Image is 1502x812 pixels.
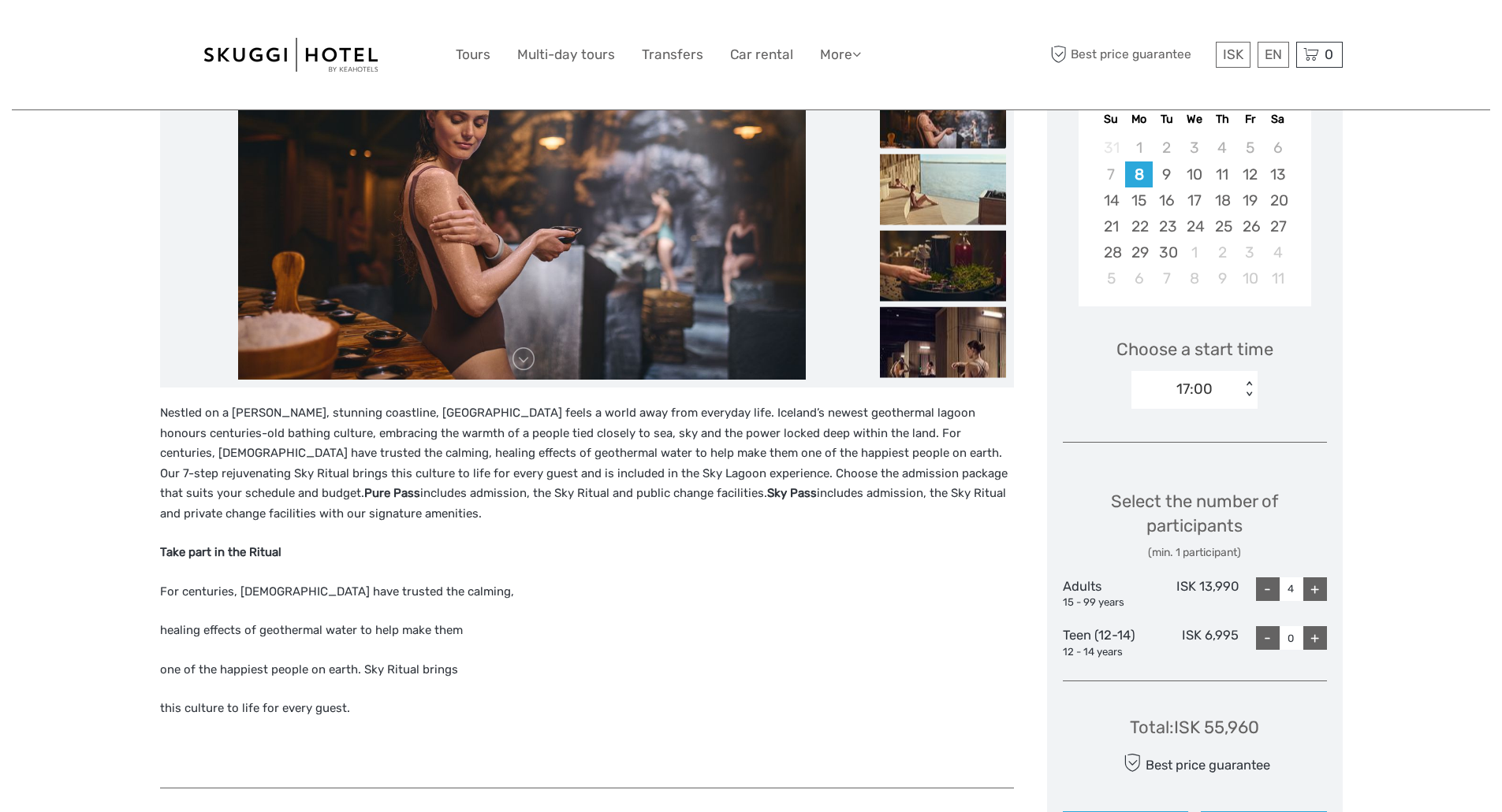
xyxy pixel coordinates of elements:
[1125,213,1153,239] div: Choose Monday, September 22nd, 2025
[1098,239,1125,265] div: Choose Sunday, September 28th, 2025
[160,582,1014,603] p: For centuries, [DEMOGRAPHIC_DATA] have trusted the calming,
[1083,135,1306,291] div: month 2025-09
[1119,749,1269,777] div: Best price guarantee
[364,486,420,500] strong: Pure Pass
[1209,109,1236,130] div: Th
[1264,109,1291,130] div: Sa
[1098,135,1125,161] div: Not available Sunday, August 31st, 2025
[1256,577,1280,601] div: -
[1130,715,1259,740] div: Total : ISK 55,960
[1236,213,1264,239] div: Choose Friday, September 26th, 2025
[1125,265,1153,291] div: Choose Monday, October 6th, 2025
[456,43,490,66] a: Tours
[1209,213,1236,239] div: Choose Thursday, September 25th, 2025
[1180,135,1208,161] div: Not available Wednesday, September 3rd, 2025
[1098,265,1125,291] div: Choose Sunday, October 5th, 2025
[1063,595,1151,610] div: 15 - 99 years
[880,78,1006,149] img: 06e96a10e94c46c9bf95e56ab8871a26_slider_thumbnail.jpeg
[1264,135,1291,161] div: Not available Saturday, September 6th, 2025
[238,2,806,380] img: 06e96a10e94c46c9bf95e56ab8871a26_main_slider.jpeg
[1180,213,1208,239] div: Choose Wednesday, September 24th, 2025
[1322,46,1336,62] span: 0
[1125,161,1153,187] div: Choose Monday, September 8th, 2025
[204,38,378,72] img: 99-664e38a9-d6be-41bb-8ec6-841708cbc997_logo_big.jpg
[730,43,793,66] a: Car rental
[1258,42,1289,68] div: EN
[1176,379,1213,399] div: 17:00
[1098,161,1125,187] div: Not available Sunday, September 7th, 2025
[22,28,178,40] p: We're away right now. Please check back later!
[1125,187,1153,213] div: Choose Monday, September 15th, 2025
[1098,213,1125,239] div: Choose Sunday, September 21st, 2025
[1303,626,1327,650] div: +
[1180,161,1208,187] div: Choose Wednesday, September 10th, 2025
[642,43,703,66] a: Transfers
[1223,46,1243,62] span: ISK
[1063,489,1327,561] div: Select the number of participants
[1264,161,1291,187] div: Choose Saturday, September 13th, 2025
[1180,187,1208,213] div: Choose Wednesday, September 17th, 2025
[1209,239,1236,265] div: Choose Thursday, October 2nd, 2025
[160,621,1014,641] p: healing effects of geothermal water to help make them
[181,24,200,43] button: Open LiveChat chat widget
[1236,109,1264,130] div: Fr
[1209,161,1236,187] div: Choose Thursday, September 11th, 2025
[1180,109,1208,130] div: We
[880,154,1006,225] img: 9cc0a4564d8a4d3ea032d4e386d0f417_slider_thumbnail.jpeg
[1153,161,1180,187] div: Choose Tuesday, September 9th, 2025
[1256,626,1280,650] div: -
[1150,577,1239,610] div: ISK 13,990
[1303,577,1327,601] div: +
[160,660,1014,680] p: one of the happiest people on earth. Sky Ritual brings
[880,231,1006,302] img: 5a92af2219d94cf2b70be1dcc152a3df_slider_thumbnail.jpeg
[1236,265,1264,291] div: Choose Friday, October 10th, 2025
[1236,239,1264,265] div: Choose Friday, October 3rd, 2025
[1153,187,1180,213] div: Choose Tuesday, September 16th, 2025
[1047,42,1212,68] span: Best price guarantee
[1209,265,1236,291] div: Choose Thursday, October 9th, 2025
[1180,239,1208,265] div: Choose Wednesday, October 1st, 2025
[1236,135,1264,161] div: Not available Friday, September 5th, 2025
[1236,161,1264,187] div: Choose Friday, September 12th, 2025
[1116,337,1273,362] span: Choose a start time
[1063,626,1151,659] div: Teen (12-14)
[1264,187,1291,213] div: Choose Saturday, September 20th, 2025
[160,699,1014,719] p: this culture to life for every guest.
[1063,545,1327,561] div: (min. 1 participant)
[1098,109,1125,130] div: Su
[1063,577,1151,610] div: Adults
[1264,265,1291,291] div: Choose Saturday, October 11th, 2025
[1153,265,1180,291] div: Choose Tuesday, October 7th, 2025
[1153,109,1180,130] div: Tu
[1125,109,1153,130] div: Mo
[1243,381,1256,398] div: < >
[1125,135,1153,161] div: Not available Monday, September 1st, 2025
[1236,187,1264,213] div: Choose Friday, September 19th, 2025
[1098,187,1125,213] div: Choose Sunday, September 14th, 2025
[880,307,1006,378] img: d630fc53e9b143dd8755ecf8c7772cf5_slider_thumbnail.jpeg
[1209,187,1236,213] div: Choose Thursday, September 18th, 2025
[160,403,1014,524] p: Nestled on a [PERSON_NAME], stunning coastline, [GEOGRAPHIC_DATA] feels a world away from everyda...
[1153,135,1180,161] div: Not available Tuesday, September 2nd, 2025
[820,43,861,66] a: More
[517,43,615,66] a: Multi-day tours
[1153,213,1180,239] div: Choose Tuesday, September 23rd, 2025
[1063,645,1151,660] div: 12 - 14 years
[1264,239,1291,265] div: Choose Saturday, October 4th, 2025
[1180,265,1208,291] div: Choose Wednesday, October 8th, 2025
[1153,239,1180,265] div: Choose Tuesday, September 30th, 2025
[1150,626,1239,659] div: ISK 6,995
[160,545,281,559] strong: Take part in the Ritual
[767,486,817,500] strong: Sky Pass
[1209,135,1236,161] div: Not available Thursday, September 4th, 2025
[1264,213,1291,239] div: Choose Saturday, September 27th, 2025
[1125,239,1153,265] div: Choose Monday, September 29th, 2025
